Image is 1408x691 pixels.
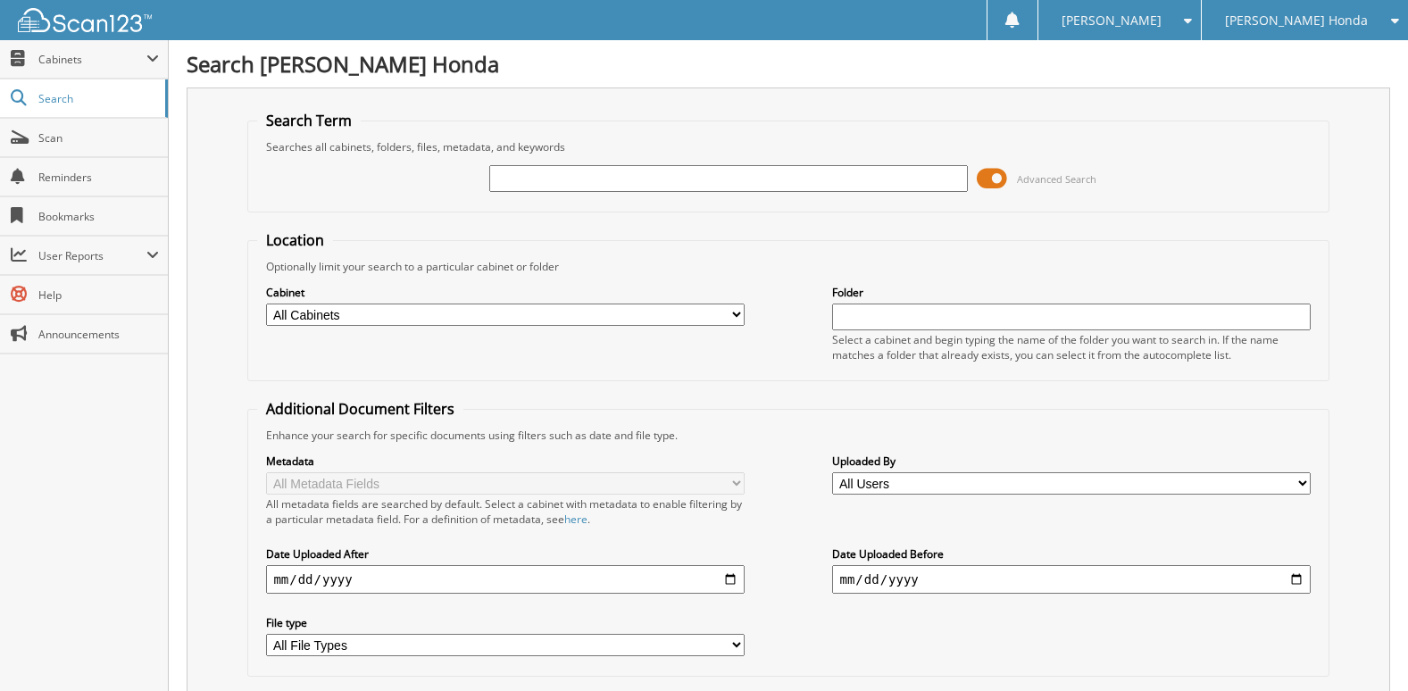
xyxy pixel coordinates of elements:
div: Select a cabinet and begin typing the name of the folder you want to search in. If the name match... [832,332,1310,362]
h1: Search [PERSON_NAME] Honda [187,49,1390,79]
span: Cabinets [38,52,146,67]
span: Help [38,287,159,303]
label: Uploaded By [832,454,1310,469]
div: Optionally limit your search to a particular cabinet or folder [257,259,1319,274]
div: Enhance your search for specific documents using filters such as date and file type. [257,428,1319,443]
legend: Location [257,230,333,250]
span: Scan [38,130,159,146]
span: Announcements [38,327,159,342]
span: [PERSON_NAME] [1062,15,1162,26]
label: Date Uploaded After [266,546,744,562]
div: All metadata fields are searched by default. Select a cabinet with metadata to enable filtering b... [266,496,744,527]
span: Advanced Search [1017,172,1096,186]
legend: Additional Document Filters [257,399,463,419]
a: here [564,512,587,527]
span: Reminders [38,170,159,185]
label: Date Uploaded Before [832,546,1310,562]
label: Folder [832,285,1310,300]
div: Searches all cabinets, folders, files, metadata, and keywords [257,139,1319,154]
span: Bookmarks [38,209,159,224]
span: Search [38,91,156,106]
label: File type [266,615,744,630]
span: [PERSON_NAME] Honda [1225,15,1368,26]
span: User Reports [38,248,146,263]
label: Metadata [266,454,744,469]
input: start [266,565,744,594]
legend: Search Term [257,111,361,130]
img: scan123-logo-white.svg [18,8,152,32]
input: end [832,565,1310,594]
label: Cabinet [266,285,744,300]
